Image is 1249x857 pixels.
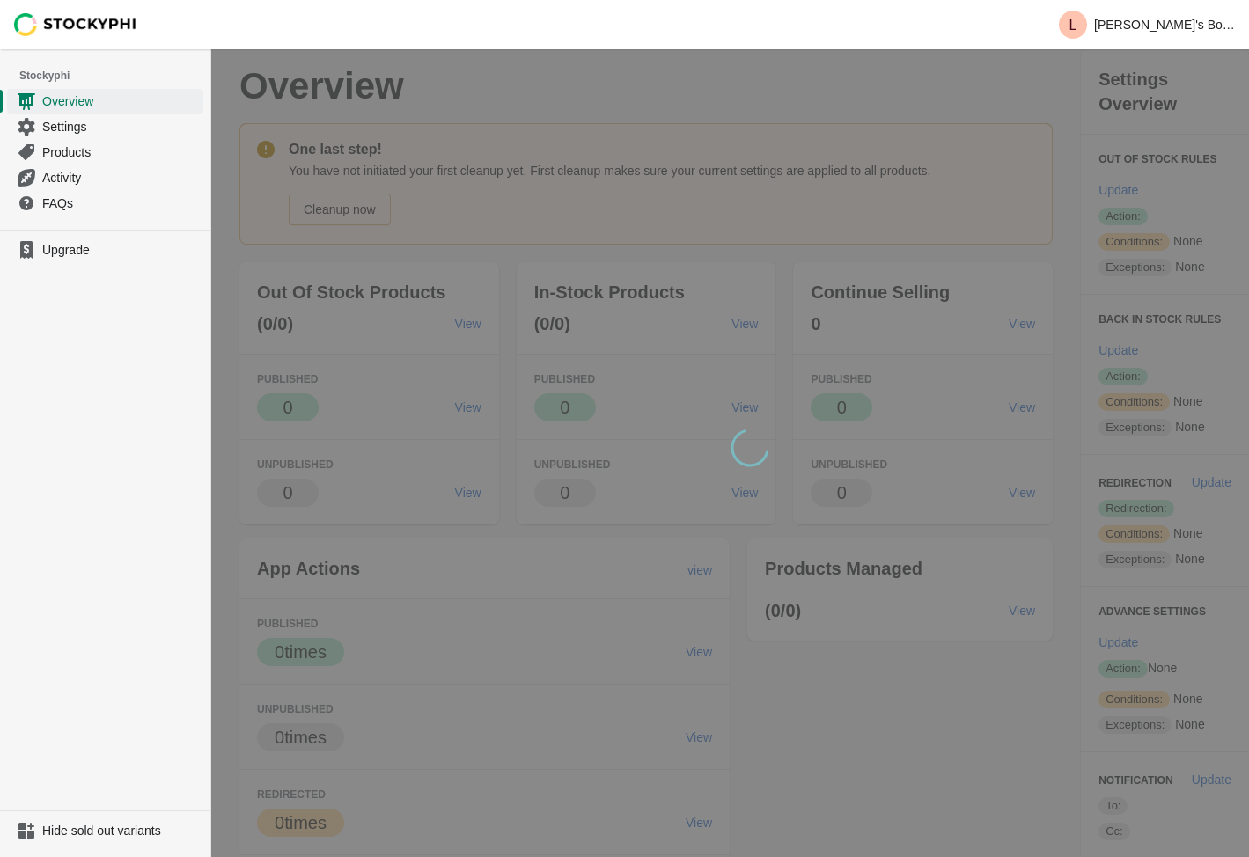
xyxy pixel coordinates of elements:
[7,165,203,190] a: Activity
[14,13,137,36] img: Stockyphi
[42,143,200,161] span: Products
[1094,18,1235,32] p: [PERSON_NAME]'s Boutique, Inc
[42,822,200,839] span: Hide sold out variants
[1059,11,1087,39] span: Avatar with initials L
[7,139,203,165] a: Products
[42,92,200,110] span: Overview
[7,88,203,114] a: Overview
[7,238,203,262] a: Upgrade
[1052,7,1242,42] button: Avatar with initials L[PERSON_NAME]'s Boutique, Inc
[7,190,203,216] a: FAQs
[19,67,210,84] span: Stockyphi
[1069,18,1077,33] text: L
[7,818,203,843] a: Hide sold out variants
[7,114,203,139] a: Settings
[42,169,200,187] span: Activity
[42,118,200,136] span: Settings
[42,194,200,212] span: FAQs
[42,241,200,259] span: Upgrade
